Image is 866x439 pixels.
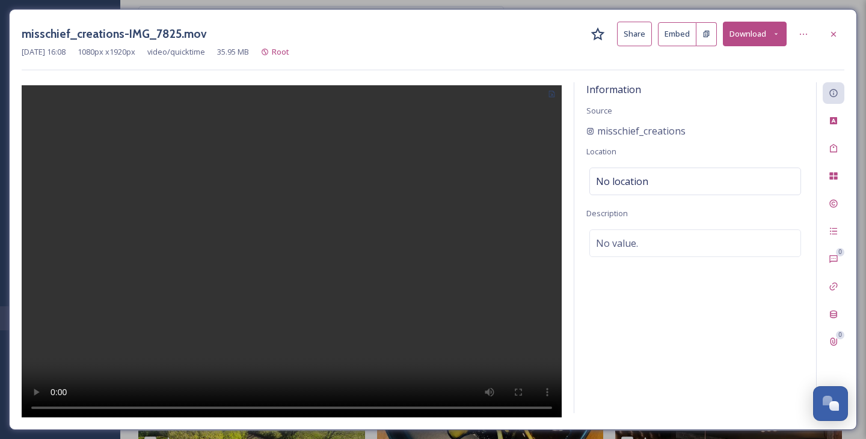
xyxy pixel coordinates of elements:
span: Location [586,146,616,157]
span: No value. [596,236,638,250]
button: Embed [658,22,696,46]
h3: misschief_creations-IMG_7825.mov [22,25,207,43]
span: 35.95 MB [217,46,249,58]
span: No location [596,174,648,189]
a: misschief_creations [586,124,686,138]
span: Source [586,105,612,116]
div: 0 [836,331,844,339]
span: Information [586,83,641,96]
div: 0 [836,248,844,256]
span: 1080 px x 1920 px [78,46,135,58]
span: misschief_creations [597,124,686,138]
span: video/quicktime [147,46,205,58]
button: Open Chat [813,386,848,421]
span: Root [272,46,289,57]
button: Share [617,22,652,46]
span: [DATE] 16:08 [22,46,66,58]
button: Download [723,22,787,46]
span: Description [586,208,628,219]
